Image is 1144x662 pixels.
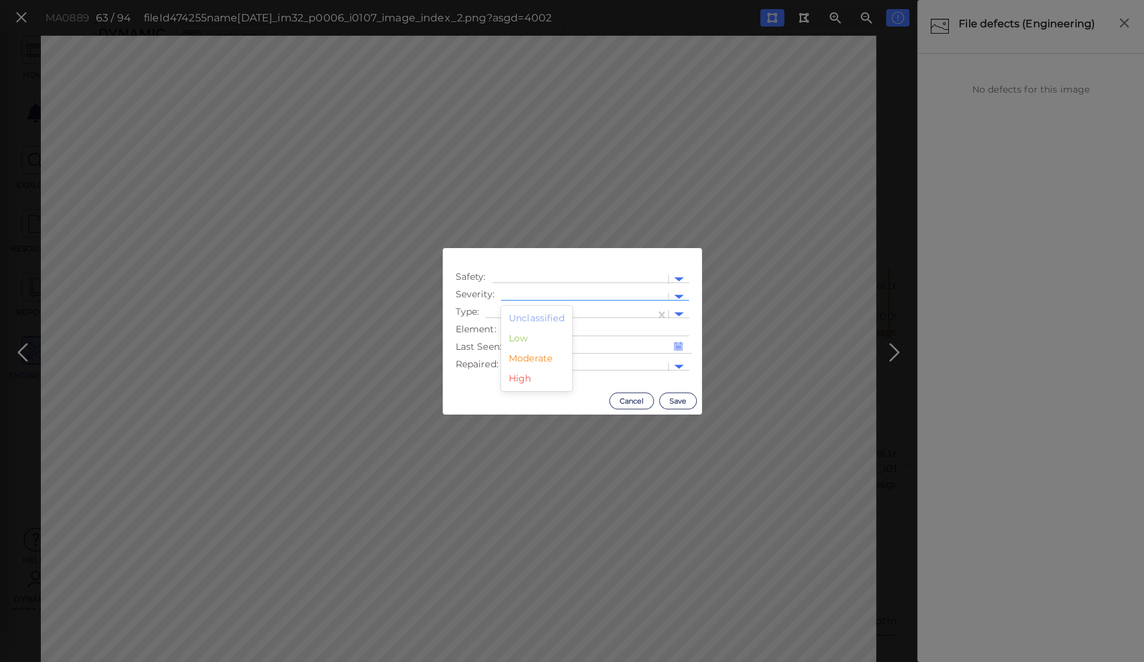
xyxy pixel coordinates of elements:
div: Unclassified [501,308,572,328]
span: Safety : [456,270,486,284]
span: Severity : [456,288,495,301]
iframe: Chat [1089,604,1134,652]
div: Low [501,328,572,348]
div: Moderate [501,348,572,369]
span: Last Seen : [456,340,502,354]
div: High [501,369,572,389]
span: Type : [456,305,480,319]
button: Cancel [609,393,654,409]
button: Save [659,393,697,409]
span: Element : [456,323,496,336]
span: Repaired : [456,358,498,371]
